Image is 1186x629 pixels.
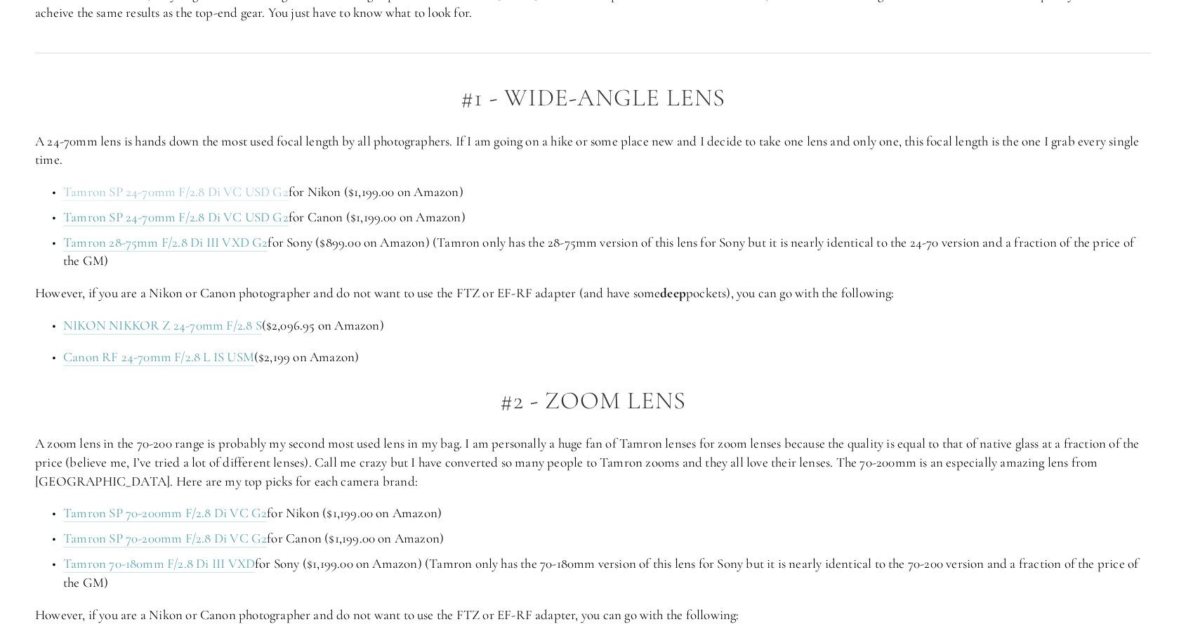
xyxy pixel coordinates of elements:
p: A zoom lens in the 70-200 range is probably my second most used lens in my bag. I am personally a... [35,434,1151,491]
p: However, if you are a Nikon or Canon photographer and do not want to use the FTZ or EF-RF adapter... [35,284,1151,303]
p: A 24-70mm lens is hands down the most used focal length by all photographers. If I am going on a ... [35,132,1151,169]
p: for Canon ($1,199.00 on Amazon) [63,208,1151,227]
a: Tamron 28-75mm F/2.8 Di III VXD G2 [63,234,268,252]
a: Tamron SP 70-200mm F/2.8 Di VC G2 [63,530,267,547]
p: However, if you are a Nikon or Canon photographer and do not want to use the FTZ or EF-RF adapter... [35,606,1151,625]
p: for Nikon ($1,199.00 on Amazon) [63,504,1151,523]
strong: deep [660,285,686,301]
p: for Canon ($1,199.00 on Amazon) [63,529,1151,548]
p: ($2,096.95 on Amazon) [63,316,1151,335]
p: for Sony ($899.00 on Amazon) (Tamron only has the 28-75mm version of this lens for Sony but it is... [63,233,1151,271]
a: Tamron SP 24-70mm F/2.8 Di VC USD G2 [63,183,289,201]
a: Canon RF 24-70mm F/2.8 L IS USM [63,349,254,366]
a: Tamron SP 70-200mm F/2.8 Di VC G2 [63,505,267,522]
h2: #2 - Zoom Lens [35,387,1151,415]
a: NIKON NIKKOR Z 24-70mm F/2.8 S [63,317,262,335]
p: for Sony ($1,199.00 on Amazon) (Tamron only has the 70-180mm version of this lens for Sony but it... [63,555,1151,592]
h2: #1 - Wide-Angle Lens [35,84,1151,112]
a: Tamron SP 24-70mm F/2.8 Di VC USD G2 [63,209,289,226]
p: for Nikon ($1,199.00 on Amazon) [63,183,1151,202]
p: ($2,199 on Amazon) [63,348,1151,367]
a: Tamron 70-180mm F/2.8 Di III VXD [63,555,255,573]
